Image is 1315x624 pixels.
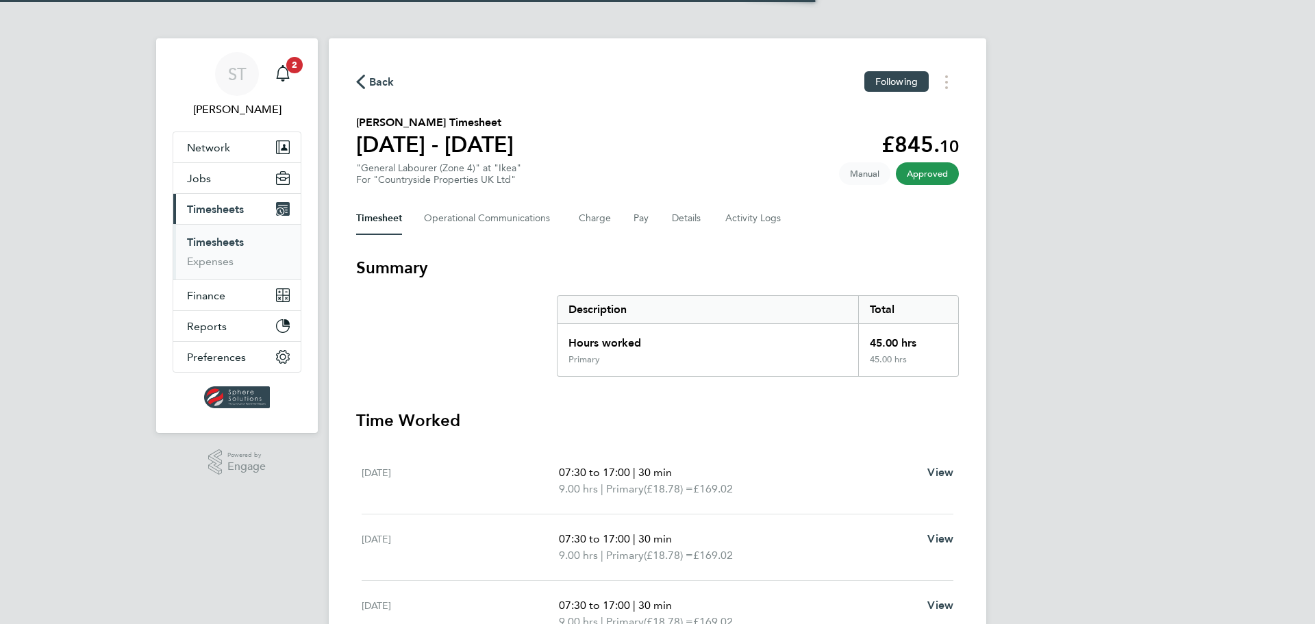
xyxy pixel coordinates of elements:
span: Selin Thomas [173,101,301,118]
button: Timesheets [173,194,301,224]
span: Primary [606,481,644,497]
div: 45.00 hrs [858,354,958,376]
span: Finance [187,289,225,302]
span: 30 min [638,466,672,479]
div: Summary [557,295,959,377]
span: (£18.78) = [644,549,693,562]
span: 2 [286,57,303,73]
div: "General Labourer (Zone 4)" at "Ikea" [356,162,521,186]
div: Timesheets [173,224,301,279]
button: Following [864,71,929,92]
span: 07:30 to 17:00 [559,466,630,479]
button: Finance [173,280,301,310]
button: Jobs [173,163,301,193]
span: 9.00 hrs [559,549,598,562]
span: 9.00 hrs [559,482,598,495]
span: View [927,532,953,545]
span: 07:30 to 17:00 [559,599,630,612]
h2: [PERSON_NAME] Timesheet [356,114,514,131]
a: View [927,597,953,614]
h3: Summary [356,257,959,279]
div: Hours worked [558,324,858,354]
span: Preferences [187,351,246,364]
img: spheresolutions-logo-retina.png [204,386,271,408]
div: Total [858,296,958,323]
span: Primary [606,547,644,564]
span: 07:30 to 17:00 [559,532,630,545]
div: Description [558,296,858,323]
a: Go to home page [173,386,301,408]
span: This timesheet was manually created. [839,162,890,185]
a: Timesheets [187,236,244,249]
span: | [633,532,636,545]
span: | [601,549,603,562]
button: Details [672,202,703,235]
span: View [927,466,953,479]
span: (£18.78) = [644,482,693,495]
span: 30 min [638,599,672,612]
button: Operational Communications [424,202,557,235]
span: ST [228,65,247,83]
app-decimal: £845. [881,132,959,158]
a: View [927,464,953,481]
div: For "Countryside Properties UK Ltd" [356,174,521,186]
a: Expenses [187,255,234,268]
h1: [DATE] - [DATE] [356,131,514,158]
span: This timesheet has been approved. [896,162,959,185]
span: | [633,599,636,612]
div: [DATE] [362,464,559,497]
div: Primary [568,354,600,365]
span: 10 [940,136,959,156]
button: Reports [173,311,301,341]
button: Preferences [173,342,301,372]
span: Following [875,75,918,88]
a: ST[PERSON_NAME] [173,52,301,118]
button: Timesheet [356,202,402,235]
span: 30 min [638,532,672,545]
nav: Main navigation [156,38,318,433]
span: View [927,599,953,612]
span: Reports [187,320,227,333]
div: 45.00 hrs [858,324,958,354]
span: Powered by [227,449,266,461]
button: Timesheets Menu [934,71,959,92]
button: Back [356,73,394,90]
button: Activity Logs [725,202,783,235]
span: | [633,466,636,479]
span: Network [187,141,230,154]
span: Timesheets [187,203,244,216]
button: Pay [634,202,650,235]
span: Back [369,74,394,90]
h3: Time Worked [356,410,959,432]
span: Jobs [187,172,211,185]
button: Network [173,132,301,162]
a: View [927,531,953,547]
span: £169.02 [693,482,733,495]
span: | [601,482,603,495]
div: [DATE] [362,531,559,564]
span: Engage [227,461,266,473]
span: £169.02 [693,549,733,562]
a: Powered byEngage [208,449,266,475]
a: 2 [269,52,297,96]
button: Charge [579,202,612,235]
